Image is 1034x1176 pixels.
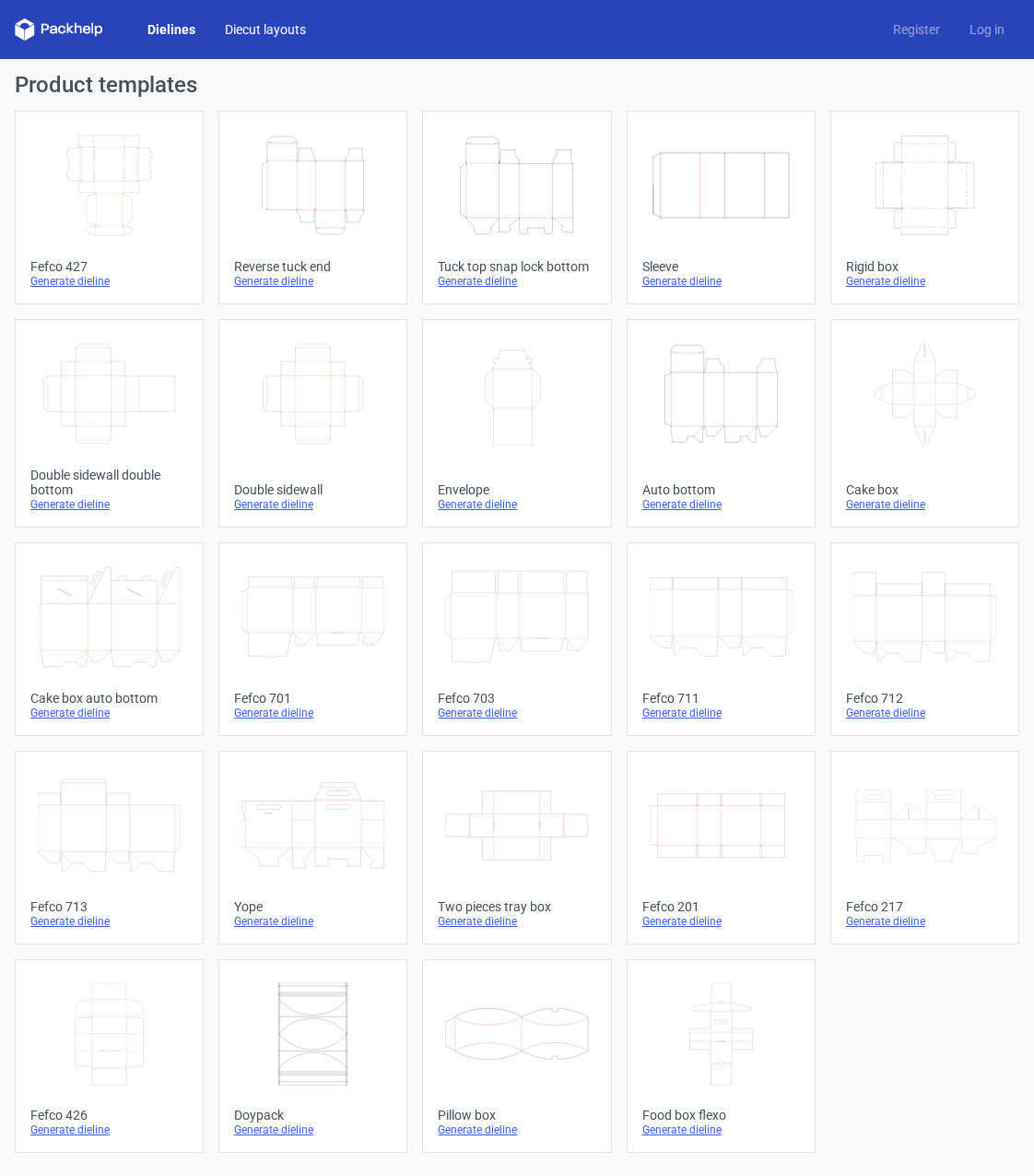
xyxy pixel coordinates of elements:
div: Generate dieline [642,1123,800,1137]
div: Fefco 427 [30,259,188,274]
div: Auto bottom [642,482,800,497]
a: EnvelopeGenerate dieline [422,319,611,528]
div: Generate dieline [438,706,595,720]
div: Rigid box [846,259,1004,274]
div: Sleeve [642,259,800,274]
div: Generate dieline [642,274,800,289]
div: Doypack [234,1108,392,1123]
div: Fefco 712 [846,691,1004,706]
div: Double sidewall [234,482,392,497]
div: Generate dieline [438,1123,595,1137]
div: Envelope [438,482,595,497]
div: Fefco 711 [642,691,800,706]
div: Generate dieline [30,914,188,929]
a: Auto bottomGenerate dieline [627,319,816,528]
div: Generate dieline [30,274,188,289]
div: Generate dieline [642,497,800,512]
div: Generate dieline [642,914,800,929]
div: Generate dieline [234,706,392,720]
div: Cake box [846,482,1004,497]
a: Pillow boxGenerate dieline [422,959,611,1153]
a: Two pieces tray boxGenerate dieline [422,751,611,944]
a: DoypackGenerate dieline [218,959,407,1153]
div: Fefco 217 [846,899,1004,914]
a: Food box flexoGenerate dieline [627,959,816,1153]
a: Register [878,20,955,39]
div: Generate dieline [846,706,1004,720]
div: Food box flexo [642,1108,800,1123]
div: Fefco 713 [30,899,188,914]
div: Pillow box [438,1108,595,1123]
div: Generate dieline [234,914,392,929]
div: Double sidewall double bottom [30,468,188,497]
div: Generate dieline [438,914,595,929]
div: Generate dieline [30,706,188,720]
a: Rigid boxGenerate dieline [830,111,1019,304]
a: Fefco 712Generate dieline [830,542,1019,736]
a: Log in [955,20,1019,39]
a: Fefco 201Generate dieline [627,751,816,944]
a: SleeveGenerate dieline [627,111,816,304]
div: Generate dieline [846,274,1004,289]
a: Cake boxGenerate dieline [830,319,1019,528]
div: Two pieces tray box [438,899,595,914]
a: Tuck top snap lock bottomGenerate dieline [422,111,611,304]
a: Fefco 711Generate dieline [627,542,816,736]
div: Tuck top snap lock bottom [438,259,595,274]
div: Cake box auto bottom [30,691,188,706]
div: Generate dieline [234,274,392,289]
div: Reverse tuck end [234,259,392,274]
a: Fefco 703Generate dieline [422,542,611,736]
a: Fefco 701Generate dieline [218,542,407,736]
div: Fefco 426 [30,1108,188,1123]
div: Generate dieline [438,497,595,512]
div: Fefco 701 [234,691,392,706]
div: Yope [234,899,392,914]
div: Fefco 703 [438,691,595,706]
div: Generate dieline [30,497,188,512]
div: Generate dieline [30,1123,188,1137]
div: Generate dieline [234,497,392,512]
a: Double sidewallGenerate dieline [218,319,407,528]
a: Fefco 427Generate dieline [15,111,204,304]
a: Fefco 713Generate dieline [15,751,204,944]
a: Double sidewall double bottomGenerate dieline [15,319,204,528]
a: Reverse tuck endGenerate dieline [218,111,407,304]
h1: Product templates [15,74,1019,96]
a: Fefco 426Generate dieline [15,959,204,1153]
a: Fefco 217Generate dieline [830,751,1019,944]
a: YopeGenerate dieline [218,751,407,944]
a: Diecut layouts [210,20,321,39]
div: Generate dieline [438,274,595,289]
a: Cake box auto bottomGenerate dieline [15,542,204,736]
a: Dielines [133,20,210,39]
div: Generate dieline [234,1123,392,1137]
div: Fefco 201 [642,899,800,914]
div: Generate dieline [846,497,1004,512]
div: Generate dieline [846,914,1004,929]
div: Generate dieline [642,706,800,720]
